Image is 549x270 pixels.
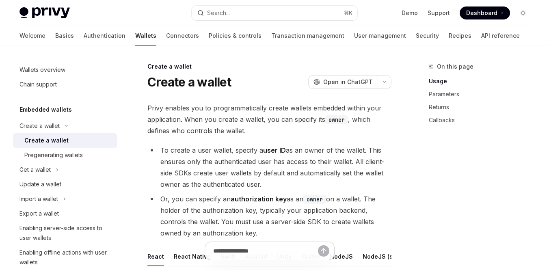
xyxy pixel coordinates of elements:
[147,102,391,136] span: Privy enables you to programmatically create wallets embedded within your application. When you c...
[263,146,286,154] strong: user ID
[166,26,199,45] a: Connectors
[429,88,536,101] a: Parameters
[19,179,61,189] div: Update a wallet
[209,26,262,45] a: Policies & controls
[19,223,112,243] div: Enabling server-side access to user wallets
[19,194,58,204] div: Import a wallet
[13,77,117,92] a: Chain support
[428,9,450,17] a: Support
[429,114,536,127] a: Callbacks
[13,133,117,148] a: Create a wallet
[19,165,51,175] div: Get a wallet
[13,63,117,77] a: Wallets overview
[460,6,510,19] a: Dashboard
[13,245,117,270] a: Enabling offline actions with user wallets
[449,26,471,45] a: Recipes
[354,26,406,45] a: User management
[231,195,287,203] strong: authorization key
[402,9,418,17] a: Demo
[517,6,530,19] button: Toggle dark mode
[19,7,70,19] img: light logo
[429,75,536,88] a: Usage
[207,8,230,18] div: Search...
[416,26,439,45] a: Security
[13,177,117,192] a: Update a wallet
[429,101,536,114] a: Returns
[13,206,117,221] a: Export a wallet
[13,221,117,245] a: Enabling server-side access to user wallets
[437,62,473,71] span: On this page
[147,145,391,190] li: To create a user wallet, specify a as an owner of the wallet. This ensures only the authenticated...
[19,80,57,89] div: Chain support
[318,245,329,257] button: Send message
[271,26,344,45] a: Transaction management
[308,75,378,89] button: Open in ChatGPT
[147,63,391,71] div: Create a wallet
[135,26,156,45] a: Wallets
[19,26,45,45] a: Welcome
[481,26,520,45] a: API reference
[13,148,117,162] a: Pregenerating wallets
[84,26,125,45] a: Authentication
[303,195,326,204] code: owner
[19,65,65,75] div: Wallets overview
[323,78,373,86] span: Open in ChatGPT
[147,193,391,239] li: Or, you can specify an as an on a wallet. The holder of the authorization key, typically your app...
[19,121,60,131] div: Create a wallet
[19,105,72,114] h5: Embedded wallets
[147,75,231,89] h1: Create a wallet
[192,6,357,20] button: Search...⌘K
[344,10,352,16] span: ⌘ K
[325,115,348,124] code: owner
[466,9,497,17] span: Dashboard
[55,26,74,45] a: Basics
[24,136,69,145] div: Create a wallet
[19,248,112,267] div: Enabling offline actions with user wallets
[24,150,83,160] div: Pregenerating wallets
[19,209,59,218] div: Export a wallet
